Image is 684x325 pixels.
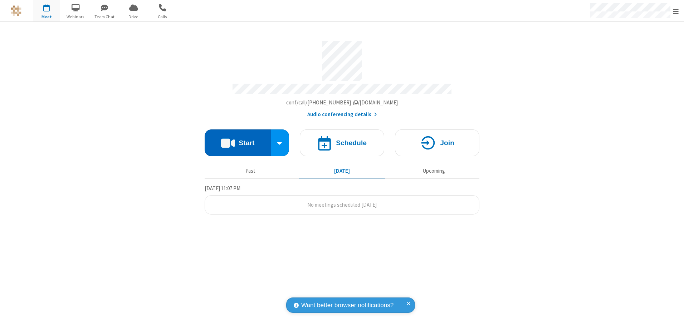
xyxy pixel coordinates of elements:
span: Team Chat [91,14,118,20]
span: Drive [120,14,147,20]
span: [DATE] 11:07 PM [205,185,240,192]
img: QA Selenium DO NOT DELETE OR CHANGE [11,5,21,16]
button: Schedule [300,129,384,156]
button: Past [207,164,294,178]
button: Join [395,129,479,156]
section: Today's Meetings [205,184,479,215]
button: Copy my meeting room linkCopy my meeting room link [286,99,398,107]
button: [DATE] [299,164,385,178]
h4: Start [239,139,254,146]
button: Start [205,129,271,156]
section: Account details [205,35,479,119]
button: Upcoming [391,164,477,178]
h4: Schedule [336,139,367,146]
span: Want better browser notifications? [301,301,394,310]
span: No meetings scheduled [DATE] [307,201,377,208]
span: Copy my meeting room link [286,99,398,106]
div: Start conference options [271,129,289,156]
span: Calls [149,14,176,20]
span: Webinars [62,14,89,20]
button: Audio conferencing details [307,110,377,119]
span: Meet [33,14,60,20]
h4: Join [440,139,454,146]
